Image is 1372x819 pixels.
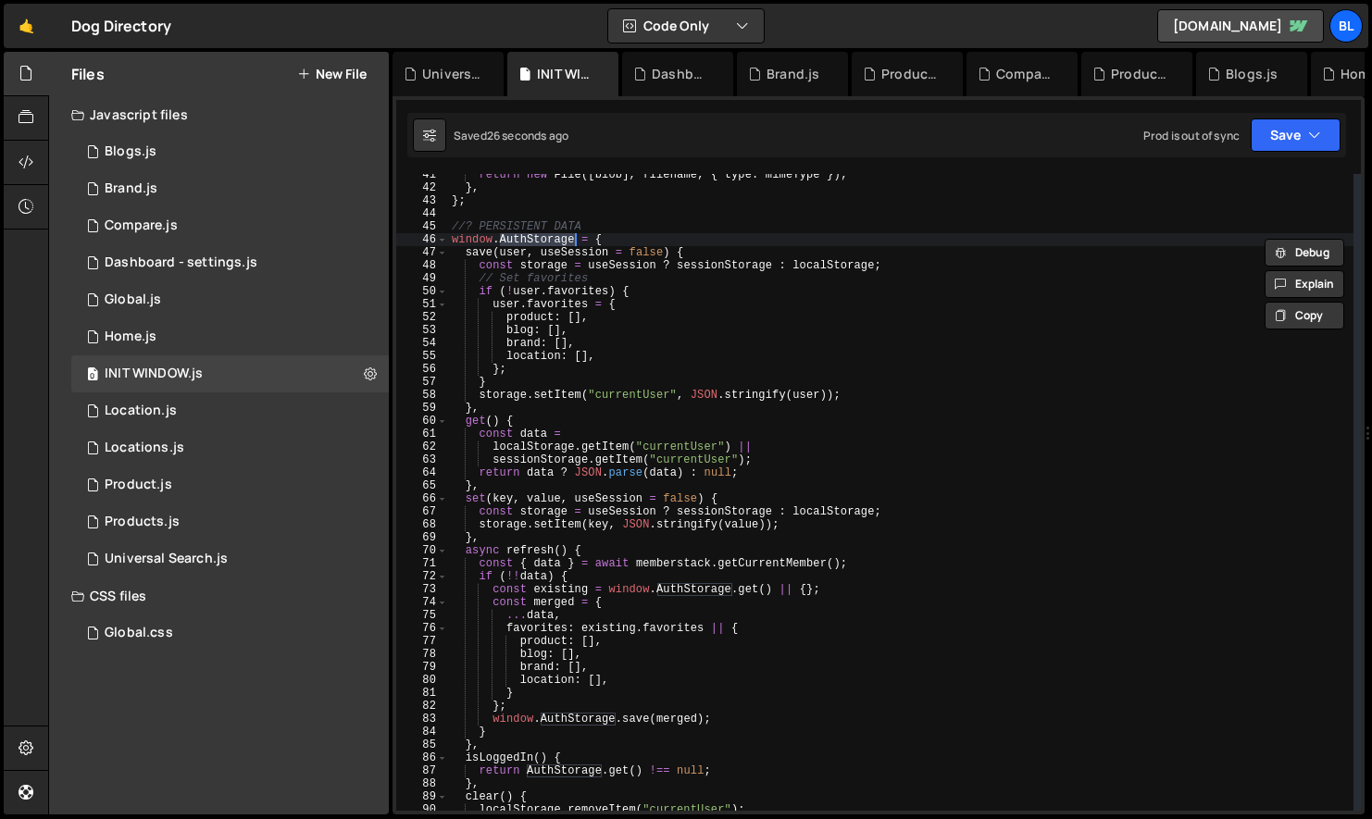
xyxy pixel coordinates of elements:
[105,292,161,308] div: Global.js
[105,329,156,345] div: Home.js
[1265,239,1344,267] button: Debug
[1143,128,1240,143] div: Prod is out of sync
[396,363,448,376] div: 56
[396,726,448,738] div: 84
[396,492,448,505] div: 66
[71,15,171,37] div: Dog Directory
[396,777,448,790] div: 88
[1265,302,1344,329] button: Copy
[71,318,389,355] div: 16220/44319.js
[396,441,448,453] div: 62
[396,518,448,531] div: 68
[396,168,448,181] div: 41
[396,272,448,285] div: 49
[396,453,448,466] div: 63
[396,207,448,220] div: 44
[105,217,178,234] div: Compare.js
[396,259,448,272] div: 48
[71,392,389,429] : 16220/43679.js
[71,503,389,540] div: 16220/44324.js
[396,661,448,674] div: 79
[396,544,448,557] div: 70
[4,4,49,48] a: 🤙
[396,570,448,583] div: 72
[1226,65,1278,83] div: Blogs.js
[396,751,448,764] div: 86
[396,428,448,441] div: 61
[71,466,389,503] div: 16220/44393.js
[396,635,448,648] div: 77
[396,596,448,609] div: 74
[396,687,448,700] div: 81
[396,298,448,311] div: 51
[396,181,448,194] div: 42
[71,64,105,84] h2: Files
[396,324,448,337] div: 53
[71,540,389,577] div: 16220/45124.js
[396,220,448,233] div: 45
[105,440,184,456] div: Locations.js
[396,194,448,207] div: 43
[396,803,448,816] div: 90
[396,713,448,726] div: 83
[396,531,448,544] div: 69
[396,466,448,479] div: 64
[396,764,448,777] div: 87
[105,477,172,493] div: Product.js
[1265,270,1344,298] button: Explain
[422,65,481,83] div: Universal Search.js
[1329,9,1363,43] a: Bl
[396,648,448,661] div: 78
[396,700,448,713] div: 82
[71,133,389,170] div: 16220/44321.js
[396,337,448,350] div: 54
[396,350,448,363] div: 55
[297,67,367,81] button: New File
[1111,65,1170,83] div: Products.js
[396,738,448,751] div: 85
[105,403,177,419] div: Location.js
[87,368,98,383] span: 0
[608,9,764,43] button: Code Only
[71,207,389,244] div: 16220/44328.js
[105,180,157,197] div: Brand.js
[71,429,389,466] div: 16220/43680.js
[49,96,389,133] div: Javascript files
[71,355,389,392] div: 16220/44477.js
[881,65,941,83] div: Product.js
[71,281,389,318] div: 16220/43681.js
[105,551,228,567] div: Universal Search.js
[396,415,448,428] div: 60
[396,233,448,246] div: 46
[767,65,819,83] div: Brand.js
[396,622,448,635] div: 76
[396,311,448,324] div: 52
[71,244,389,281] div: 16220/44476.js
[396,557,448,570] div: 71
[105,366,203,382] div: INIT WINDOW.js
[396,583,448,596] div: 73
[396,389,448,402] div: 58
[71,170,389,207] div: 16220/44394.js
[396,479,448,492] div: 65
[396,609,448,622] div: 75
[487,128,568,143] div: 26 seconds ago
[1157,9,1324,43] a: [DOMAIN_NAME]
[396,402,448,415] div: 59
[49,577,389,614] div: CSS files
[396,505,448,518] div: 67
[105,143,156,160] div: Blogs.js
[396,376,448,389] div: 57
[996,65,1055,83] div: Compare.js
[652,65,711,83] div: Dashboard - settings.js
[396,285,448,298] div: 50
[105,625,173,641] div: Global.css
[396,674,448,687] div: 80
[105,254,257,271] div: Dashboard - settings.js
[537,65,596,83] div: INIT WINDOW.js
[454,128,568,143] div: Saved
[105,514,180,530] div: Products.js
[1251,118,1341,152] button: Save
[396,790,448,803] div: 89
